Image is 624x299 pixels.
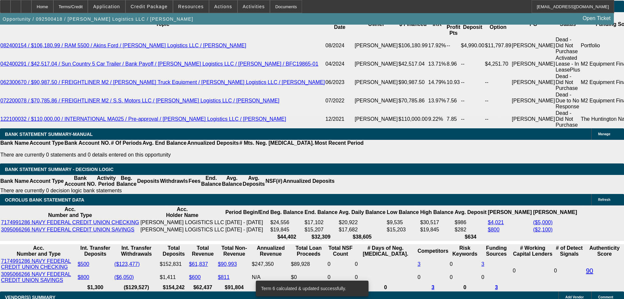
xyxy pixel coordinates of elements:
th: # Days of Neg. [MEDICAL_DATA]. [354,245,417,257]
span: OCROLUS BANK STATEMENT DATA [5,197,84,203]
td: -- [485,92,512,110]
td: [PERSON_NAME] [512,36,556,55]
button: Application [88,0,125,13]
td: Activated Lease - In LeasePlus [555,55,580,73]
td: N/A [252,271,290,284]
th: Period Begin/End [225,206,269,219]
th: # Working Capital Lenders [512,245,553,257]
th: Most Recent Period [314,140,364,146]
span: Resources [178,4,204,9]
th: [PERSON_NAME] [487,206,532,219]
th: Account Type [29,175,64,187]
th: Fees [188,175,201,187]
td: $20,922 [338,219,386,226]
a: 122100032 / $110,000.00 / INTERNATIONAL MA025 / Pre-approval / [PERSON_NAME] Logistics LLC / [PER... [0,116,286,122]
a: Open Ticket [580,13,613,24]
th: Sum of the Total NSF Count and Total Overdraft Fee Count from Ocrolus [327,245,354,257]
th: $38,605 [338,234,386,240]
span: BANK STATEMENT SUMMARY-MANUAL [5,132,93,137]
a: 3 [495,285,498,290]
td: 10.93 [446,73,461,92]
td: 8.96 [446,55,461,73]
td: $282 [454,226,487,233]
td: $17,102 [304,219,338,226]
td: $70,785.86 [398,92,428,110]
td: -- [485,110,512,128]
span: Refresh [598,198,610,202]
span: Credit Package [131,4,168,9]
td: $9,535 [387,219,419,226]
td: $24,556 [270,219,303,226]
td: $106,180.99 [398,36,428,55]
a: 7174991286 NAVY FEDERAL CREDIT UNION CHECKING [1,258,71,270]
th: Acc. Number and Type [1,245,77,257]
th: # Mts. Neg. [MEDICAL_DATA]. [239,140,314,146]
td: $0 [291,271,327,284]
div: Term 6 calculated & updated successfully. [256,281,366,296]
td: 08/2024 [325,36,354,55]
td: $90,987.50 [398,73,428,92]
a: $90,993 [218,261,237,267]
th: [PERSON_NAME] [533,206,577,219]
td: 0 [449,258,481,270]
a: $811 [218,274,230,280]
td: 07/2022 [325,92,354,110]
th: End. Balance [201,175,221,187]
div: $247,350 [252,261,290,267]
td: 12/2021 [325,110,354,128]
th: $154,242 [160,284,188,291]
th: End. Balance [304,206,338,219]
th: Authenticity Score [586,245,623,257]
td: $30,517 [420,219,454,226]
th: Annualized Deposits [283,175,335,187]
span: 0 [513,268,516,273]
td: 0 [417,271,449,284]
th: Deposits [137,175,160,187]
td: 14.79% [428,73,446,92]
th: $62,437 [189,284,217,291]
th: Avg. Balance [221,175,242,187]
th: # of Detect Signals [554,245,585,257]
span: Application [93,4,120,9]
td: $15,207 [304,226,338,233]
td: [PERSON_NAME] [354,92,398,110]
a: 3 [418,261,421,267]
th: Total Loan Proceeds [291,245,327,257]
a: ($2,100) [533,227,553,232]
th: Acc. Holder Name [140,206,224,219]
td: 13.97% [428,92,446,110]
th: Account Type [29,140,64,146]
th: Int. Transfer Deposits [77,245,113,257]
p: There are currently 0 statements and 0 details entered on this opportunity [0,152,364,158]
th: $91,804 [217,284,251,291]
a: 90 [586,267,593,274]
td: [PERSON_NAME] [354,73,398,92]
td: 0 [354,258,417,270]
span: Activities [243,4,265,9]
span: Comment [598,295,613,299]
td: $986 [454,219,487,226]
td: [PERSON_NAME] [512,92,556,110]
td: -- [461,92,484,110]
td: [PERSON_NAME] [512,73,556,92]
th: Avg. Daily Balance [338,206,386,219]
td: [DATE] - [DATE] [225,226,269,233]
button: Resources [173,0,209,13]
td: -- [485,73,512,92]
td: $42,517.04 [398,55,428,73]
td: $19,845 [270,226,303,233]
th: Withdrawls [160,175,188,187]
td: 9.22% [428,110,446,128]
th: Beg. Balance [270,206,303,219]
th: ($129,527) [114,284,159,291]
th: Risk Keywords [449,245,481,257]
span: Opportunity / 092500418 / [PERSON_NAME] Logistics LLC / [PERSON_NAME] [3,16,193,22]
a: 7174991286 NAVY FEDERAL CREDIT UNION CHECKING [1,220,139,225]
td: [DATE] - [DATE] [225,219,269,226]
td: -- [461,55,484,73]
td: [PERSON_NAME] [512,110,556,128]
td: $152,831 [160,258,188,270]
td: 0 [327,271,354,284]
td: $4,990.00 [461,36,484,55]
a: $800 [78,274,89,280]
